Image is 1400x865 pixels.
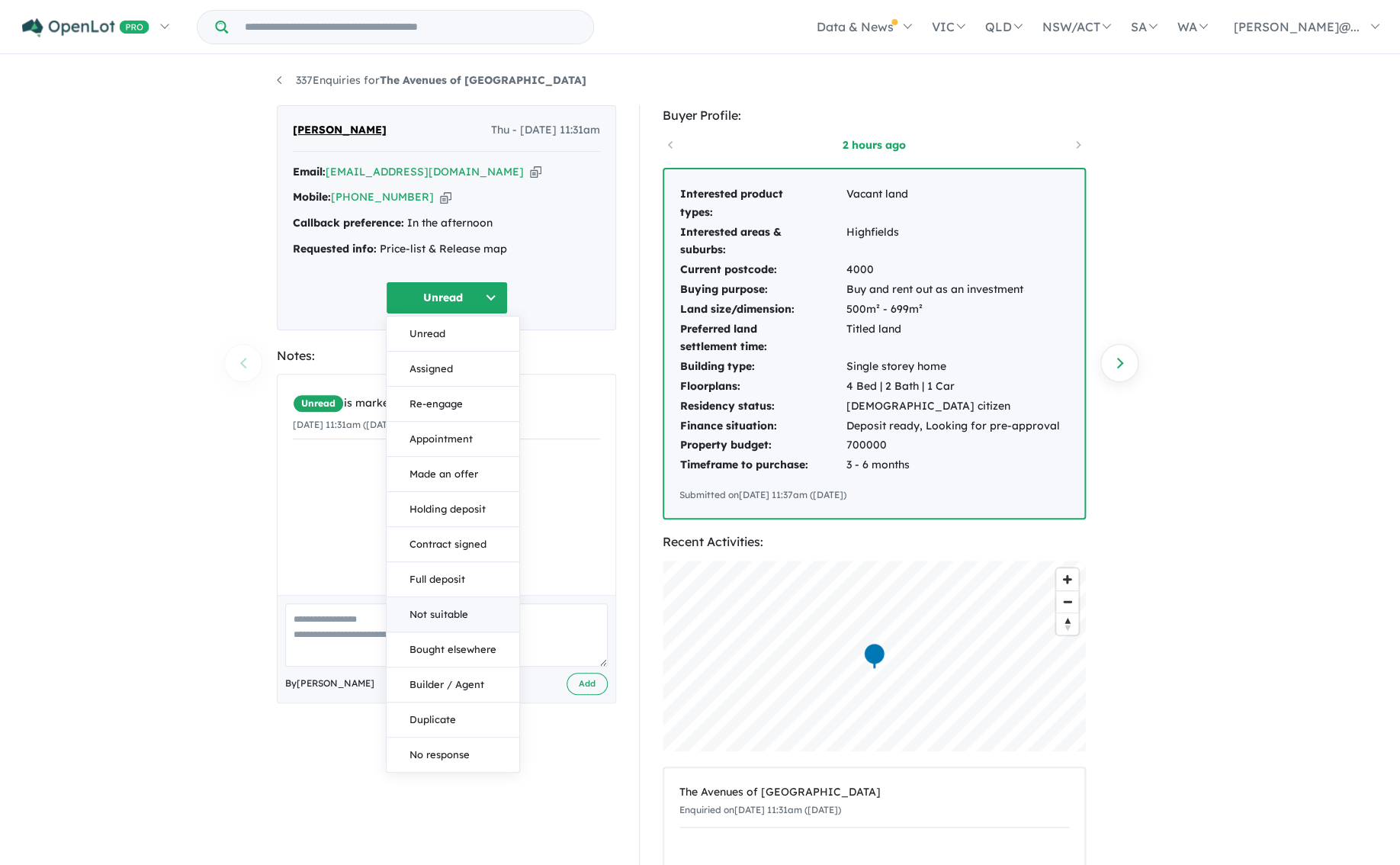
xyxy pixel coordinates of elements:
strong: Mobile: [293,190,331,204]
a: [PHONE_NUMBER] [331,190,434,204]
div: Map marker [863,642,886,670]
small: [DATE] 11:31am ([DATE]) [293,419,400,430]
div: Buyer Profile: [663,105,1086,126]
td: Residency status: [679,397,846,416]
td: Timeframe to purchase: [679,455,846,475]
td: [DEMOGRAPHIC_DATA] citizen [846,397,1061,416]
div: Unread [386,316,520,773]
strong: Callback preference: [293,216,404,230]
button: Appointment [387,422,519,457]
button: Contract signed [387,527,519,562]
span: [PERSON_NAME] [293,121,387,140]
a: The Avenues of [GEOGRAPHIC_DATA]Enquiried on[DATE] 11:31am ([DATE]) [679,776,1069,828]
img: Openlot PRO Logo White [22,18,149,37]
span: [PERSON_NAME]@... [1234,19,1360,34]
td: Finance situation: [679,416,846,436]
td: Preferred land settlement time: [679,320,846,358]
button: Add [567,673,608,695]
button: Not suitable [387,597,519,632]
button: Assigned [387,352,519,387]
button: Bought elsewhere [387,632,519,667]
td: 3 - 6 months [846,455,1061,475]
td: Interested areas & suburbs: [679,223,846,261]
div: is marked. [293,394,600,413]
span: Reset bearing to north [1056,613,1078,635]
button: Re-engage [387,387,519,422]
td: 4000 [846,260,1061,280]
button: Unread [386,281,508,314]
nav: breadcrumb [277,72,1123,90]
td: Property budget: [679,436,846,455]
button: Builder / Agent [387,667,519,703]
td: Highfields [846,223,1061,261]
td: Interested product types: [679,185,846,223]
small: Enquiried on [DATE] 11:31am ([DATE]) [679,804,841,815]
td: Single storey home [846,357,1061,377]
td: 700000 [846,436,1061,455]
span: Unread [293,394,344,413]
button: Copy [530,164,541,180]
span: By [PERSON_NAME] [285,676,374,691]
div: In the afternoon [293,214,600,233]
td: Land size/dimension: [679,300,846,320]
button: No response [387,738,519,772]
button: Made an offer [387,457,519,492]
div: Submitted on [DATE] 11:37am ([DATE]) [679,487,1069,503]
button: Duplicate [387,703,519,738]
div: Price-list & Release map [293,240,600,259]
td: 4 Bed | 2 Bath | 1 Car [846,377,1061,397]
td: Building type: [679,357,846,377]
td: Floorplans: [679,377,846,397]
button: Copy [440,189,451,205]
a: 2 hours ago [809,137,939,153]
a: 337Enquiries forThe Avenues of [GEOGRAPHIC_DATA] [277,73,586,87]
span: Thu - [DATE] 11:31am [491,121,600,140]
strong: The Avenues of [GEOGRAPHIC_DATA] [380,73,586,87]
a: [EMAIL_ADDRESS][DOMAIN_NAME] [326,165,524,178]
div: Notes: [277,346,616,366]
td: Deposit ready, Looking for pre-approval [846,416,1061,436]
strong: Email: [293,165,326,178]
button: Zoom in [1056,568,1078,590]
button: Full deposit [387,562,519,597]
td: Buying purpose: [679,280,846,300]
button: Reset bearing to north [1056,613,1078,635]
button: Zoom out [1056,590,1078,613]
td: Buy and rent out as an investment [846,280,1061,300]
td: Titled land [846,320,1061,358]
button: Unread [387,317,519,352]
strong: Requested info: [293,242,377,256]
button: Holding deposit [387,492,519,527]
td: Current postcode: [679,260,846,280]
td: Vacant land [846,185,1061,223]
div: Recent Activities: [663,532,1086,552]
input: Try estate name, suburb, builder or developer [231,11,590,43]
td: 500m² - 699m² [846,300,1061,320]
div: The Avenues of [GEOGRAPHIC_DATA] [679,783,1069,802]
canvas: Map [663,561,1086,751]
